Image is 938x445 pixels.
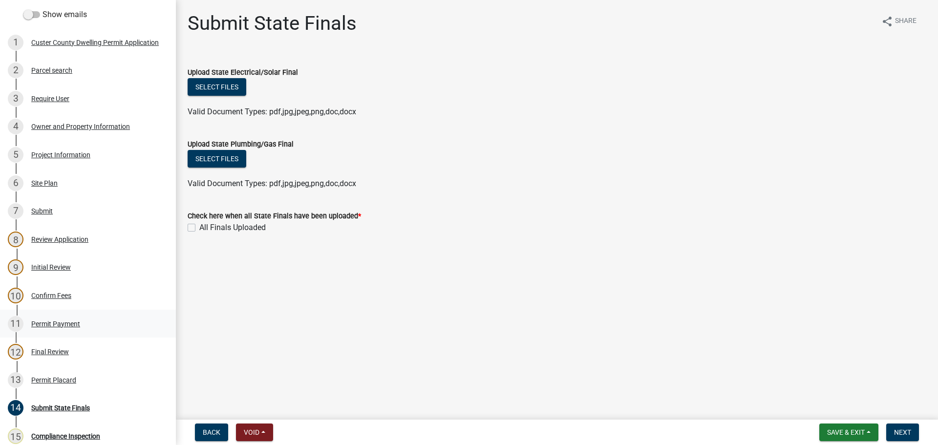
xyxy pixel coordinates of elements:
button: Select files [188,78,246,96]
div: Submit State Finals [31,404,90,411]
div: Project Information [31,151,90,158]
span: Valid Document Types: pdf,jpg,jpeg,png,doc,docx [188,179,356,188]
div: 12 [8,344,23,360]
div: Site Plan [31,180,58,187]
div: Final Review [31,348,69,355]
div: Permit Placard [31,377,76,383]
div: Confirm Fees [31,292,71,299]
button: Next [886,424,919,441]
div: Initial Review [31,264,71,271]
button: Save & Exit [819,424,878,441]
h1: Submit State Finals [188,12,357,35]
span: Share [895,16,917,27]
label: Upload State Electrical/Solar Final [188,69,298,76]
div: Review Application [31,236,88,243]
div: 11 [8,316,23,332]
div: Require User [31,95,69,102]
div: 8 [8,232,23,247]
div: 6 [8,175,23,191]
div: Submit [31,208,53,214]
div: 3 [8,91,23,106]
i: share [881,16,893,27]
div: 14 [8,400,23,416]
div: Custer County Dwelling Permit Application [31,39,159,46]
div: Compliance Inspection [31,433,100,440]
button: Back [195,424,228,441]
span: Void [244,428,259,436]
span: Next [894,428,911,436]
label: Check here when all State Finals have been uploaded [188,213,361,220]
button: Void [236,424,273,441]
label: Upload State Plumbing/Gas Final [188,141,294,148]
span: Back [203,428,220,436]
button: Select files [188,150,246,168]
button: shareShare [874,12,924,31]
div: Owner and Property Information [31,123,130,130]
div: Permit Payment [31,320,80,327]
div: 4 [8,119,23,134]
div: 5 [8,147,23,163]
div: 10 [8,288,23,303]
label: Show emails [23,9,87,21]
div: 2 [8,63,23,78]
div: 15 [8,428,23,444]
label: All Finals Uploaded [199,222,266,233]
div: Parcel search [31,67,72,74]
div: 7 [8,203,23,219]
div: 13 [8,372,23,388]
span: Valid Document Types: pdf,jpg,jpeg,png,doc,docx [188,107,356,116]
div: 9 [8,259,23,275]
div: 1 [8,35,23,50]
span: Save & Exit [827,428,865,436]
